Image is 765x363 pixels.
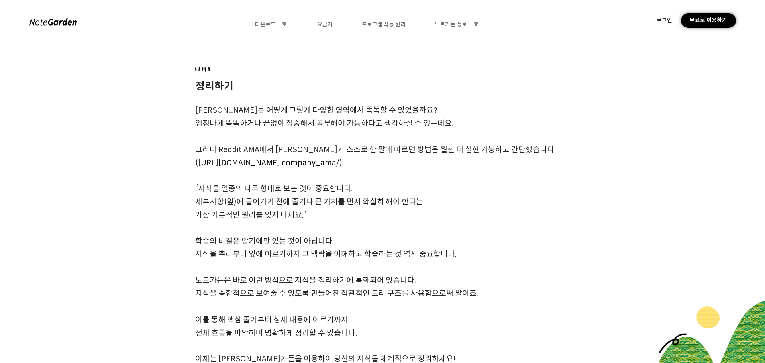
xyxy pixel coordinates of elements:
[317,21,333,28] div: 요금제
[195,274,569,287] div: 노트가든은 바로 이런 방식으로 지식을 정리하기에 특화되어 있습니다.
[657,17,672,24] div: 로그인
[195,208,569,222] div: 가장 기본적인 원리를 잊지 마세요.”
[195,326,569,339] div: 전체 흐름을 파악하며 명확하게 정리할 수 있습니다.
[362,21,406,28] div: 프로그램 작동 원리
[195,313,569,326] div: 이를 통해 핵심 줄기부터 상세 내용에 이르기까지
[195,195,569,208] div: 세부사항(잎)에 들어가기 전에 줄기나 큰 가지를 먼저 확실히 해야 한다는
[195,156,569,169] div: ( )
[195,247,569,261] div: 지식을 뿌리부터 잎에 이르기까지 그 맥락을 이해하고 학습하는 것 역시 중요합니다.
[255,21,276,28] div: 다운로드
[195,104,569,117] div: [PERSON_NAME]는 어떻게 그렇게 다양한 영역에서 똑똑할 수 있었을까요?
[195,182,569,195] div: “지식을 일종의 나무 형태로 보는 것이 중요합니다.
[198,158,339,167] a: [URL][DOMAIN_NAME] company_ama/
[195,77,569,95] div: 정리하기
[195,143,569,156] div: 그러나 Reddit AMA에서 [PERSON_NAME]가 스스로 한 말에 따르면 방법은 훨씬 더 실현 가능하고 간단했습니다.
[195,287,569,300] div: 지식을 종합적으로 보여줄 수 있도록 만들어진 직관적인 트리 구조를 사용함으로써 말이죠.
[195,235,569,248] div: 학습의 비결은 암기에만 있는 것이 아닙니다.
[681,13,736,28] div: 무료로 이용하기
[435,21,467,28] div: 노트가든 정보
[195,117,569,130] div: 엄청나게 똑똑하거나 끝없이 집중해서 공부해야 가능하다고 생각하실 수 있는데요.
